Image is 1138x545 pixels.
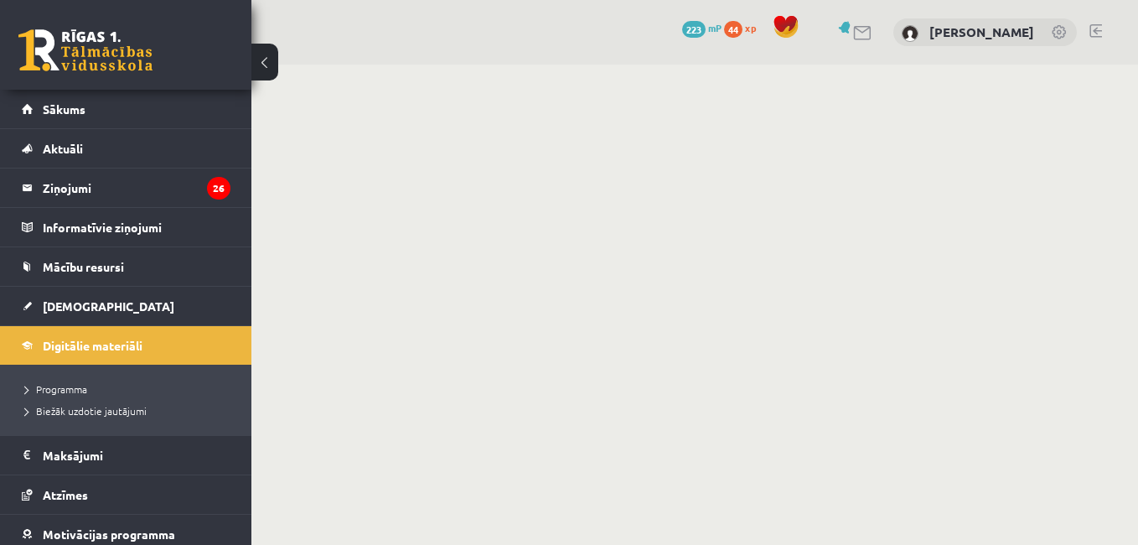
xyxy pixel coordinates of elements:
[745,21,756,34] span: xp
[43,298,174,314] span: [DEMOGRAPHIC_DATA]
[22,129,230,168] a: Aktuāli
[43,141,83,156] span: Aktuāli
[25,382,87,396] span: Programma
[708,21,722,34] span: mP
[22,247,230,286] a: Mācību resursi
[902,25,918,42] img: Daniels Vindavs
[25,403,235,418] a: Biežāk uzdotie jautājumi
[682,21,706,38] span: 223
[22,208,230,247] a: Informatīvie ziņojumi
[43,208,230,247] legend: Informatīvie ziņojumi
[22,475,230,514] a: Atzīmes
[43,169,230,207] legend: Ziņojumi
[43,338,142,353] span: Digitālie materiāli
[724,21,742,38] span: 44
[22,169,230,207] a: Ziņojumi26
[25,381,235,397] a: Programma
[22,326,230,365] a: Digitālie materiāli
[682,21,722,34] a: 223 mP
[22,436,230,475] a: Maksājumi
[929,23,1034,40] a: [PERSON_NAME]
[22,90,230,128] a: Sākums
[22,287,230,325] a: [DEMOGRAPHIC_DATA]
[25,404,147,418] span: Biežāk uzdotie jautājumi
[43,436,230,475] legend: Maksājumi
[43,527,175,542] span: Motivācijas programma
[724,21,764,34] a: 44 xp
[43,101,85,117] span: Sākums
[18,29,153,71] a: Rīgas 1. Tālmācības vidusskola
[43,487,88,502] span: Atzīmes
[43,259,124,274] span: Mācību resursi
[207,177,230,200] i: 26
